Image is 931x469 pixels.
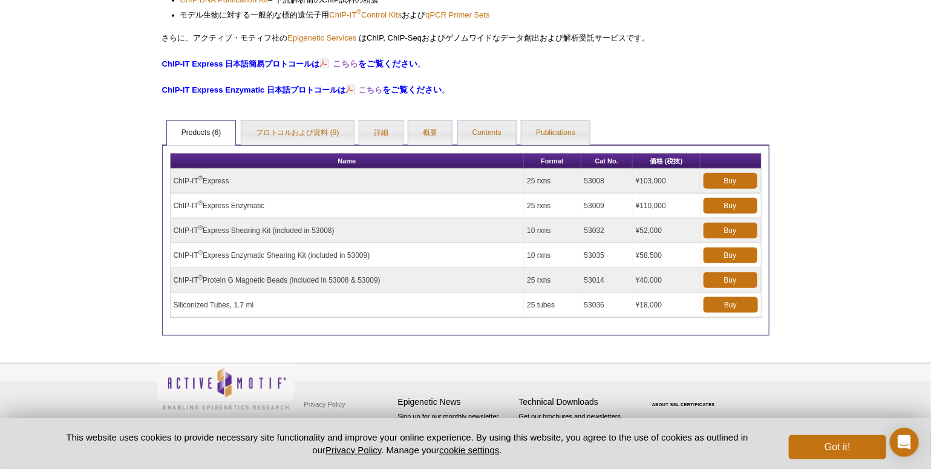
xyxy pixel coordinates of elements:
td: 25 rxns [524,169,581,194]
span: さらに、アクティブ・モティフ社の [162,33,288,42]
td: ChIP-IT Protein G Magnetic Beads (included in 53008 & 53009) [171,268,524,293]
a: ChIP-IT®Control Kits [330,9,402,21]
td: 25 tubes [524,293,581,318]
td: ¥52,000 [633,218,701,243]
span: モデル生物に対する一般的な標的遺伝子用 [180,10,330,19]
span: および [402,10,425,19]
span: qPCR Primer Sets [425,10,489,19]
a: ABOUT SSL CERTIFICATES [652,402,715,407]
button: Got it! [789,435,886,459]
span: は [359,33,367,42]
td: ChIP-IT Express [171,169,524,194]
a: こちら [319,57,358,70]
a: 概要 [408,121,452,145]
a: Privacy Policy [325,445,381,455]
span: 。 [442,85,450,94]
th: 価格 (税抜) [633,154,701,169]
sup: ® [198,175,203,182]
strong: こちら [333,59,358,68]
td: 53014 [581,268,633,293]
td: 10 rxns [524,243,581,268]
td: ¥110,000 [633,194,701,218]
span: ChIP-IT Control Kits [330,10,402,19]
img: Active Motif, [156,364,295,413]
a: Epigenetic Services [288,33,357,42]
h4: Epigenetic News [398,397,513,407]
td: 53009 [581,194,633,218]
sup: ® [198,200,203,206]
strong: こちら [359,85,382,94]
span: 。 [417,59,426,68]
a: 詳細 [359,121,403,145]
td: 53032 [581,218,633,243]
span: をご覧ください [358,59,417,68]
a: Buy [704,223,757,238]
a: Privacy Policy [301,395,348,413]
a: Terms & Conditions [301,413,365,431]
a: Buy [704,272,757,288]
a: Buy [704,198,757,214]
a: こちら [345,84,382,96]
td: 25 rxns [524,194,581,218]
a: Buy [704,297,758,313]
td: ChIP-IT Express Enzymatic [171,194,524,218]
span: ChIP, ChIP-Seq [367,33,422,42]
td: ¥18,000 [633,293,701,318]
td: ¥58,500 [633,243,701,268]
p: Sign up for our monthly newsletter highlighting recent publications in the field of epigenetics. [398,412,513,453]
p: Get our brochures and newsletters, or request them by mail. [519,412,634,442]
sup: ® [198,274,203,281]
td: 53035 [581,243,633,268]
a: Publications [521,121,590,145]
td: ¥103,000 [633,169,701,194]
a: Buy [704,248,757,263]
td: 10 rxns [524,218,581,243]
button: cookie settings [439,445,499,455]
a: Products (6) [167,121,235,145]
p: This website uses cookies to provide necessary site functionality and improve your online experie... [45,431,769,456]
th: Format [524,154,581,169]
div: Open Intercom Messenger [890,428,919,457]
strong: ChIP-IT Express Enzymatic 日本語プロトコールは [162,85,346,94]
td: ChIP-IT Express Shearing Kit (included in 53008) [171,218,524,243]
td: Siliconized Tubes, 1.7 ml [171,293,524,318]
sup: ® [198,225,203,231]
td: ¥40,000 [633,268,701,293]
td: 53036 [581,293,633,318]
table: Click to Verify - This site chose Symantec SSL for secure e-commerce and confidential communicati... [640,385,731,412]
a: Contents [458,121,516,145]
th: Cat No. [581,154,633,169]
sup: ® [198,249,203,256]
th: Name [171,154,524,169]
h4: Technical Downloads [519,397,634,407]
a: プロトコルおよび資料 (9) [241,121,354,145]
span: をご覧ください [382,85,442,94]
span: およびゲノムワイドなデータ創出および解析受託サービスです。 [422,33,650,42]
strong: ChIP-IT Express 日本語簡易プロトコールは [162,59,320,68]
sup: ® [356,8,361,16]
td: 53008 [581,169,633,194]
a: Buy [704,173,757,189]
td: ChIP-IT Express Enzymatic Shearing Kit (included in 53009) [171,243,524,268]
a: qPCR Primer Sets [425,9,489,21]
td: 25 rxns [524,268,581,293]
